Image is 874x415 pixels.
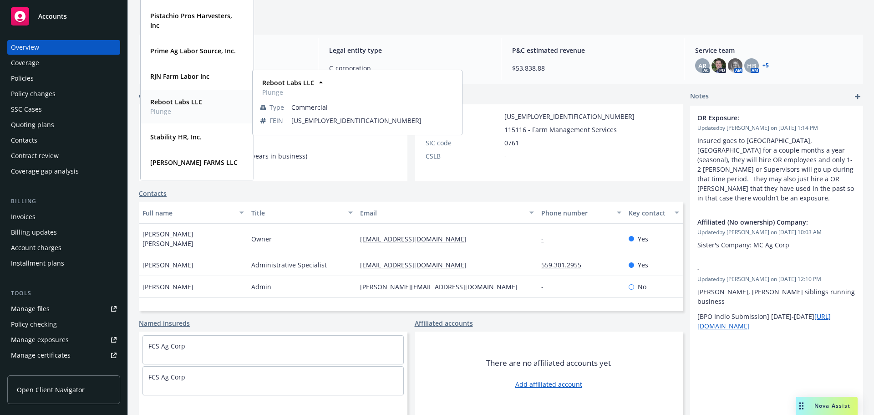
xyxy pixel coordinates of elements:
span: Yes [638,260,648,270]
div: Policy checking [11,317,57,332]
span: OR Exposure: [697,113,832,123]
a: Contacts [7,133,120,148]
span: [PERSON_NAME] [142,282,193,292]
span: AR [698,61,706,71]
a: +5 [762,63,769,68]
div: Manage files [11,302,50,316]
div: SSC Cases [11,102,42,117]
span: - [697,264,832,274]
img: photo [711,58,726,73]
div: -Updatedby [PERSON_NAME] on [DATE] 12:10 PM[PERSON_NAME], [PERSON_NAME] siblings running business... [690,257,863,338]
span: Service team [695,46,856,55]
div: Manage exposures [11,333,69,347]
span: Accounts [38,13,67,20]
div: NAICS [426,125,501,134]
div: Drag to move [796,397,807,415]
span: Nova Assist [814,402,850,410]
span: Notes [690,91,709,102]
div: CSLB [426,151,501,161]
a: Contacts [139,189,167,198]
span: Commercial [291,102,454,112]
div: Affiliated (No ownership) Company:Updatedby [PERSON_NAME] on [DATE] 10:03 AMSister's Company: MC ... [690,210,863,257]
a: [PERSON_NAME][EMAIL_ADDRESS][DOMAIN_NAME] [360,282,525,291]
span: Plunge [150,107,203,116]
a: Named insureds [139,318,190,328]
span: C-corporation [329,63,490,73]
button: Key contact [625,202,683,224]
div: Billing updates [11,225,57,240]
img: photo [728,58,742,73]
a: [EMAIL_ADDRESS][DOMAIN_NAME] [360,235,474,243]
span: Admin [251,282,271,292]
a: Add affiliated account [515,379,582,389]
div: Billing [7,197,120,206]
div: Title [251,208,343,218]
span: Updated by [PERSON_NAME] on [DATE] 1:14 PM [697,124,856,132]
div: Coverage [11,56,39,70]
div: FEIN [426,112,501,121]
span: Legal entity type [329,46,490,55]
strong: Pistachio Pros Harvesters, Inc [150,11,232,30]
a: Manage certificates [7,348,120,363]
div: Quoting plans [11,118,54,132]
a: Billing updates [7,225,120,240]
span: There are no affiliated accounts yet [486,358,611,369]
button: Title [248,202,356,224]
a: FCS Ag Corp [148,373,185,381]
a: Manage exposures [7,333,120,347]
span: P&C estimated revenue [512,46,673,55]
span: [US_EMPLOYER_IDENTIFICATION_NUMBER] [504,112,635,121]
a: Overview [7,40,120,55]
span: - [504,151,507,161]
a: - [541,282,551,291]
span: Yes [638,234,648,244]
span: 2023 (2 years in business) [229,151,307,161]
span: General info [139,91,177,101]
a: Manage files [7,302,120,316]
div: Invoices [11,210,36,224]
div: OR Exposure:Updatedby [PERSON_NAME] on [DATE] 1:14 PMInsured goes to [GEOGRAPHIC_DATA], [GEOGRAPH... [690,106,863,210]
span: Plunge [262,87,315,97]
div: Manage claims [11,364,57,378]
div: Contacts [11,133,37,148]
span: Administrative Specialist [251,260,327,270]
button: Email [356,202,538,224]
span: [PERSON_NAME] [PERSON_NAME] [142,229,244,248]
span: Open Client Navigator [17,385,85,395]
a: Policy changes [7,87,120,101]
button: Full name [139,202,248,224]
div: Account charges [11,241,61,255]
strong: Reboot Labs LLC [150,97,203,106]
strong: Reboot Labs LLC [262,78,315,87]
a: Installment plans [7,256,120,271]
a: Quoting plans [7,118,120,132]
span: 115116 - Farm Management Services [504,125,617,134]
div: Manage certificates [11,348,71,363]
p: [BPO Indio Submission] [DATE]-[DATE] [697,312,856,331]
strong: RJN Farm Labor Inc [150,72,209,81]
a: add [852,91,863,102]
span: Sister's Company: MC Ag Corp [697,241,789,249]
span: Owner [251,234,272,244]
a: Accounts [7,4,120,29]
a: [EMAIL_ADDRESS][DOMAIN_NAME] [360,261,474,269]
a: FCS Ag Corp [148,342,185,350]
a: Account charges [7,241,120,255]
p: [PERSON_NAME], [PERSON_NAME] siblings running business [697,287,856,306]
a: Policies [7,71,120,86]
strong: [PERSON_NAME] FARMS LLC [150,158,238,167]
span: Affiliated (No ownership) Company: [697,217,832,227]
div: Tools [7,289,120,298]
button: Phone number [538,202,625,224]
span: FEIN [269,116,283,125]
span: [PERSON_NAME] [142,260,193,270]
div: Installment plans [11,256,64,271]
a: Invoices [7,210,120,224]
div: Key contact [629,208,669,218]
strong: Prime Ag Labor Source, Inc. [150,46,236,55]
button: Nova Assist [796,397,858,415]
div: Email [360,208,524,218]
strong: Stability HR, Inc. [150,133,202,141]
span: Type [269,102,284,112]
a: Policy checking [7,317,120,332]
